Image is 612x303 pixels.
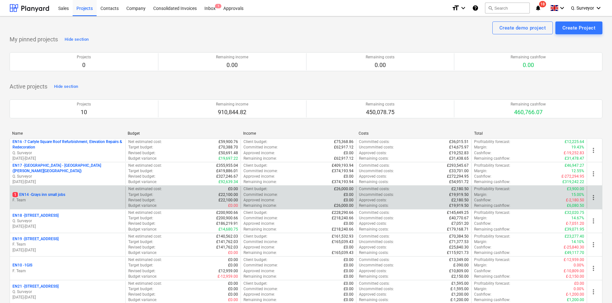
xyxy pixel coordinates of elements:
p: Target budget : [128,168,153,174]
p: £25,840.30 [449,245,469,250]
p: 0.00% [574,263,584,268]
p: £0.00 [344,268,354,274]
p: Uncommitted costs : [359,215,394,221]
p: £0.00 [228,186,238,192]
p: [DATE] - [DATE] [12,248,123,253]
button: Create demo project [492,21,553,34]
div: Total [474,131,584,136]
p: Revised budget : [128,174,155,179]
p: £32,020.75 [565,210,584,215]
p: 910,844.82 [216,108,248,116]
button: Hide section [63,34,90,45]
p: £0.00 [344,257,354,263]
p: Revised budget : [128,221,155,226]
p: £374,193.94 [332,179,354,185]
p: £13,349.00 [449,257,469,263]
p: Approved income : [243,150,275,156]
p: £0.00 [344,263,354,268]
div: EN19 -[STREET_ADDRESS]F. Team[DATE]-[DATE] [12,236,123,253]
p: Cashflow : [474,150,491,156]
p: Profitability forecast : [474,281,510,286]
p: Remaining costs [366,102,394,107]
span: more_vert [590,241,597,248]
p: [DATE] - [DATE] [12,224,123,229]
p: Projects [77,102,91,107]
p: £0.00 [228,257,238,263]
p: Committed costs : [359,234,390,239]
p: Remaining costs : [359,179,389,185]
p: £0.00 [228,250,238,256]
p: Cashflow : [474,268,491,274]
p: £272,294.95 [447,174,469,179]
p: Client budget : [243,163,267,168]
p: £19,697.22 [219,156,238,161]
p: Approved income : [243,221,275,226]
p: Committed income : [243,239,278,245]
p: £49,117.70 [565,250,584,256]
p: Committed income : [243,192,278,198]
p: Net estimated cost : [128,186,162,192]
p: Remaining cashflow [511,102,546,107]
p: Approved costs : [359,245,387,250]
p: Committed costs : [359,210,390,215]
p: £0.00 [344,281,354,286]
p: £12,225.64 [565,139,584,145]
p: EN16 - 7 Carlyle Square Roof Refurbishment, Elevation Repairs & Redecoration [12,139,123,150]
p: Remaining cashflow : [474,179,510,185]
p: £62,917.12 [334,145,354,150]
p: Cashflow : [474,174,491,179]
p: £54,951.72 [449,179,469,185]
p: Target budget : [128,286,153,292]
p: £1,595.00 [451,281,469,286]
p: £186,219.91 [216,221,238,226]
p: Remaining cashflow : [474,274,510,279]
p: £355,955.04 [216,163,238,168]
p: £0.00 [344,198,354,203]
p: £22,100.00 [219,198,238,203]
p: Profitability forecast : [474,210,510,215]
p: Margin : [474,215,487,221]
p: Target budget : [128,215,153,221]
p: Budget variance : [128,250,157,256]
p: £62,917.12 [334,156,354,161]
p: F. Team [12,268,123,274]
p: Profitability forecast : [474,139,510,145]
p: Margin : [474,192,487,198]
p: Profitability forecast : [474,234,510,239]
p: £1,200.00 [451,292,469,297]
p: Approved income : [243,198,275,203]
p: Client budget : [243,139,267,145]
p: Approved costs : [359,150,387,156]
p: £19,919.50 [449,192,469,198]
p: £39,071.95 [565,227,584,232]
p: Committed income : [243,145,278,150]
span: 18 [539,1,546,7]
p: £92,639.34 [219,179,238,185]
div: EN18 -[STREET_ADDRESS]Q. Surveyor[DATE]-[DATE] [12,213,123,229]
p: [DATE] - [DATE] [12,295,123,300]
p: Remaining cashflow : [474,203,510,208]
p: [DATE] - [DATE] [12,179,123,185]
p: £0.00 [344,221,354,226]
p: £0.00 [344,192,354,198]
p: Remaining costs : [359,203,389,208]
p: 15.00% [571,192,584,198]
p: £14,680.75 [219,227,238,232]
div: Income [243,131,354,136]
p: £0.00 [574,281,584,286]
p: Target budget : [128,239,153,245]
p: £6,080.50 [567,203,584,208]
p: Net estimated cost : [128,139,162,145]
p: Committed costs : [359,163,390,168]
span: more_vert [590,217,597,225]
p: £19,252.83 [449,150,469,156]
p: Committed income : [243,263,278,268]
i: format_size [452,4,459,12]
p: £0.00 [344,292,354,297]
p: Profitability forecast : [474,186,510,192]
p: £70,388.70 [219,145,238,150]
div: Create demo project [499,24,546,32]
p: 0.00 [366,61,394,69]
p: Committed income : [243,168,278,174]
p: Uncommitted costs : [359,168,394,174]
